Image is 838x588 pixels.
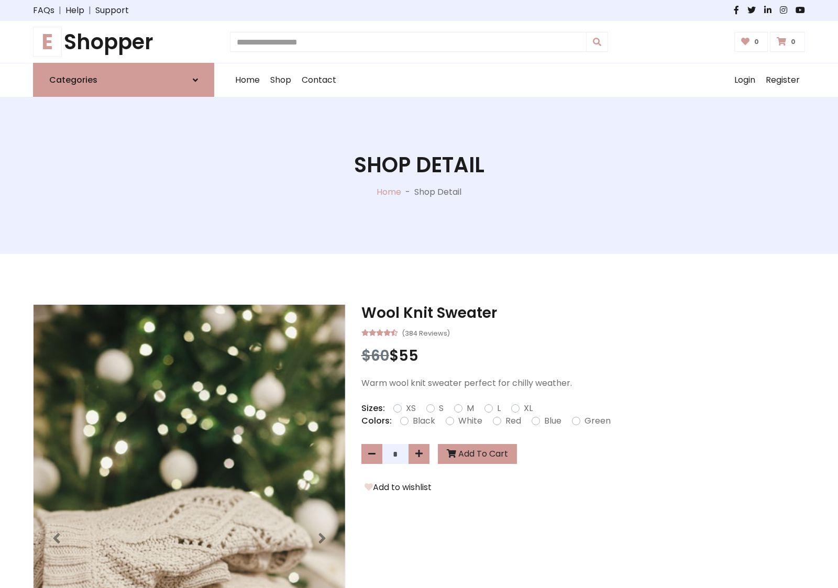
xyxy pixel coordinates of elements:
label: Blue [544,415,561,427]
h1: Shopper [33,29,214,54]
small: (384 Reviews) [402,326,450,339]
label: XL [524,402,533,415]
a: FAQs [33,4,54,17]
label: Red [505,415,521,427]
label: White [458,415,482,427]
a: Shop [265,63,296,97]
label: XS [406,402,416,415]
span: 0 [788,37,798,47]
a: Home [230,63,265,97]
label: Black [413,415,435,427]
a: Contact [296,63,341,97]
a: Help [65,4,84,17]
span: $60 [361,346,389,366]
label: Green [585,415,611,427]
a: Register [760,63,805,97]
span: 55 [399,346,418,366]
span: 0 [752,37,762,47]
label: L [497,402,501,415]
a: Support [95,4,129,17]
span: | [54,4,65,17]
h6: Categories [49,75,97,85]
a: 0 [734,32,768,52]
a: Categories [33,63,214,97]
label: M [467,402,474,415]
h3: Wool Knit Sweater [361,304,805,322]
h1: Shop Detail [354,152,484,177]
p: Sizes: [361,402,385,415]
p: - [401,186,414,198]
h3: $ [361,347,805,365]
span: E [33,27,62,57]
a: 0 [770,32,805,52]
button: Add to wishlist [361,481,435,494]
a: Home [377,186,401,198]
p: Shop Detail [414,186,461,198]
a: Login [729,63,760,97]
span: | [84,4,95,17]
button: Add To Cart [438,444,517,464]
p: Warm wool knit sweater perfect for chilly weather. [361,377,805,390]
p: Colors: [361,415,392,427]
label: S [439,402,444,415]
a: EShopper [33,29,214,54]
